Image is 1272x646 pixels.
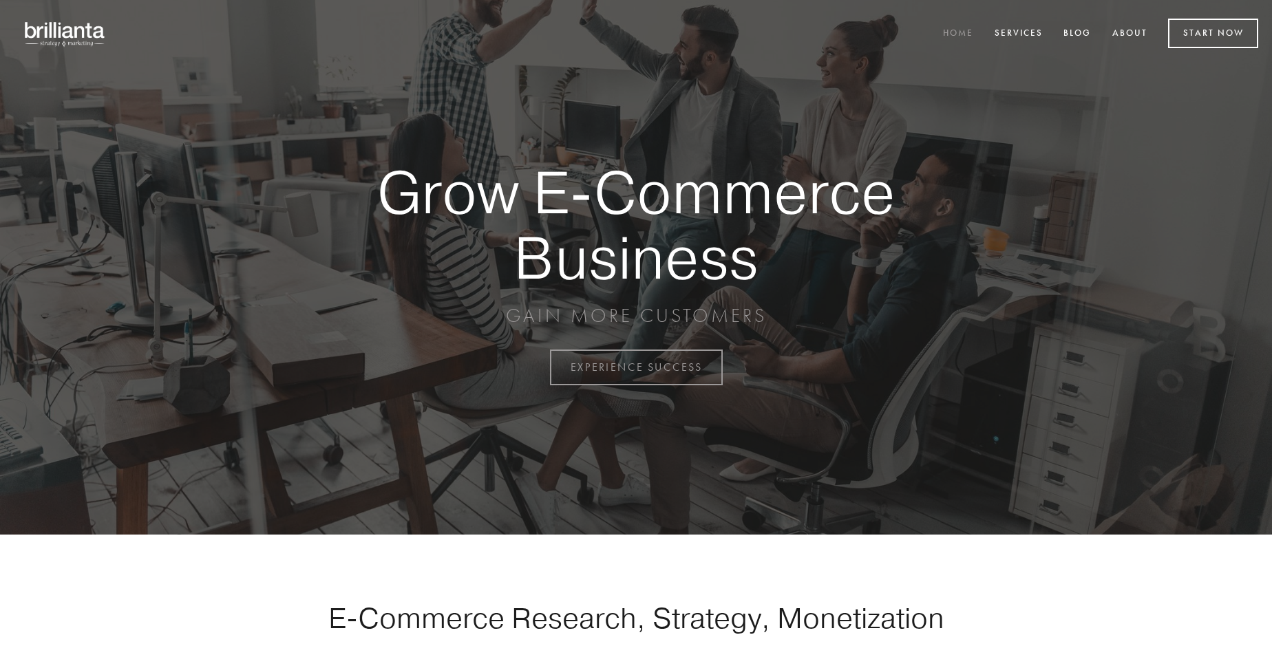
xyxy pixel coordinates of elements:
a: EXPERIENCE SUCCESS [550,349,723,385]
a: About [1103,23,1156,45]
a: Home [934,23,982,45]
img: brillianta - research, strategy, marketing [14,14,117,54]
a: Services [986,23,1052,45]
strong: Grow E-Commerce Business [329,160,943,290]
a: Blog [1054,23,1100,45]
h1: E-Commerce Research, Strategy, Monetization [285,601,987,635]
p: GAIN MORE CUSTOMERS [329,303,943,328]
a: Start Now [1168,19,1258,48]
